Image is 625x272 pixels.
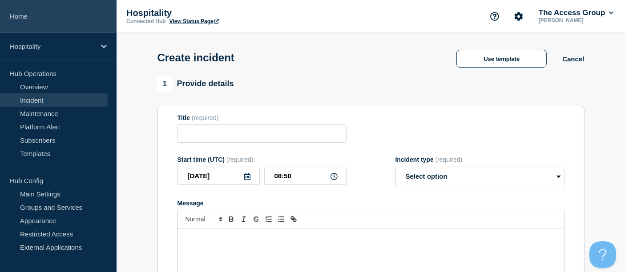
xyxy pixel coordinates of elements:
[157,52,234,64] h1: Create incident
[395,156,565,163] div: Incident type
[177,124,347,143] input: Title
[177,156,347,163] div: Start time (UTC)
[485,7,504,26] button: Support
[509,7,528,26] button: Account settings
[264,167,347,185] input: HH:MM
[177,114,347,121] div: Title
[192,114,219,121] span: (required)
[287,214,300,224] button: Toggle link
[537,8,615,17] button: The Access Group
[226,156,254,163] span: (required)
[177,167,260,185] input: YYYY-MM-DD
[238,214,250,224] button: Toggle italic text
[169,18,219,24] a: View Status Page
[181,214,225,224] span: Font size
[10,43,95,50] p: Hospitality
[589,241,616,268] iframe: Help Scout Beacon - Open
[562,55,584,63] button: Cancel
[262,214,275,224] button: Toggle ordered list
[126,8,304,18] p: Hospitality
[157,76,234,92] div: Provide details
[435,156,463,163] span: (required)
[126,18,166,24] p: Connected Hub
[275,214,287,224] button: Toggle bulleted list
[157,76,173,92] span: 1
[177,200,565,207] div: Message
[250,214,262,224] button: Toggle strikethrough text
[537,17,615,24] p: [PERSON_NAME]
[395,167,565,186] select: Incident type
[456,50,547,68] button: Use template
[225,214,238,224] button: Toggle bold text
